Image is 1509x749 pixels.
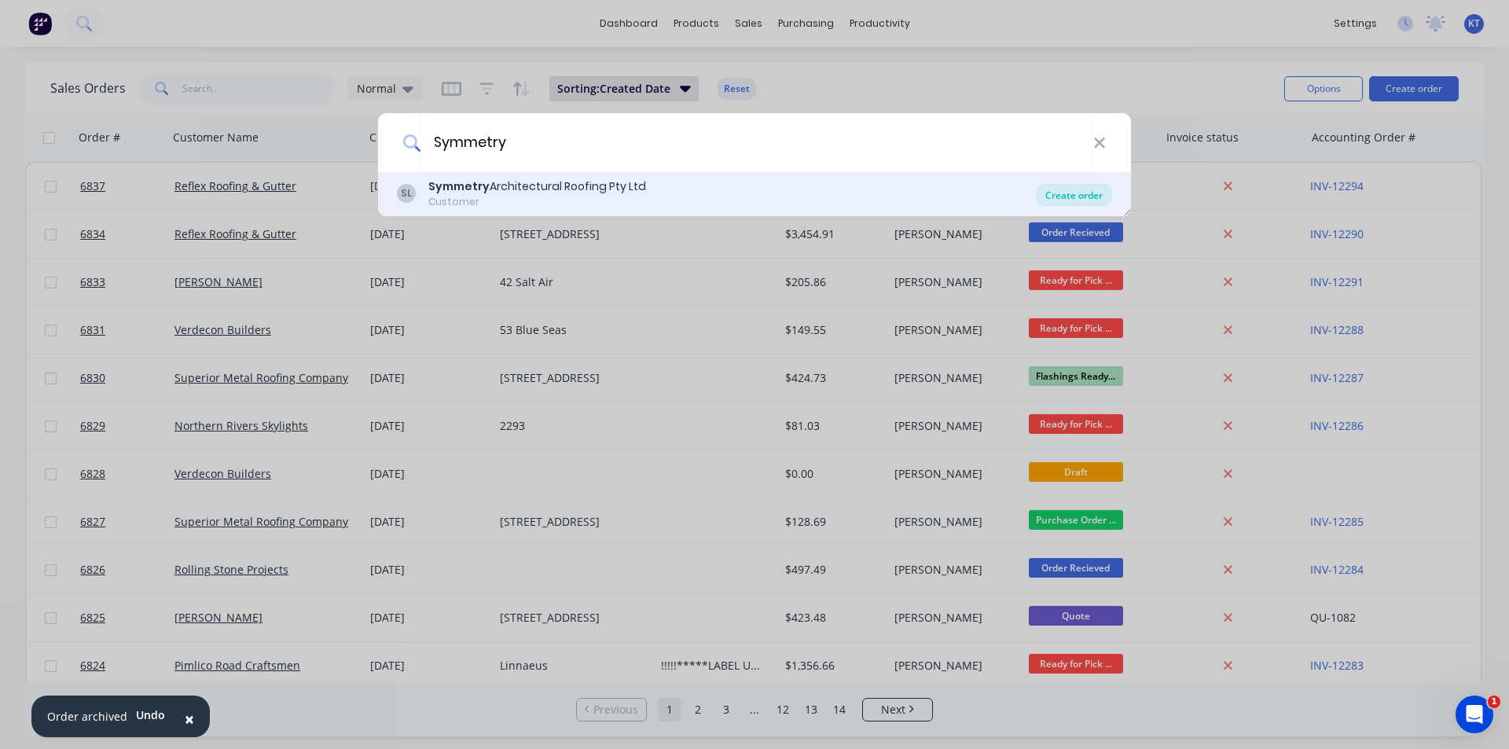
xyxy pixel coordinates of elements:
button: Undo [127,703,174,727]
span: × [185,708,194,730]
div: Order archived [47,708,127,725]
iframe: Intercom live chat [1456,696,1493,733]
button: Close [169,700,210,738]
div: Create order [1036,184,1112,206]
div: SL [397,184,416,203]
input: Enter a customer name to create a new order... [420,113,1093,172]
div: Customer [428,195,646,209]
span: 1 [1488,696,1500,708]
b: Symmetry [428,178,490,194]
div: Architectural Roofing Pty Ltd [428,178,646,195]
